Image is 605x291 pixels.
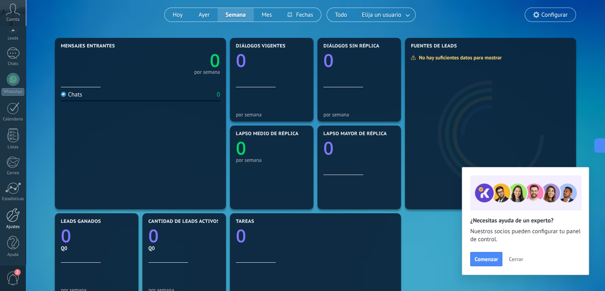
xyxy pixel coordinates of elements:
[360,10,403,20] span: Elija un usuario
[2,145,25,150] div: Listas
[470,217,581,224] h2: ¿Necesitas ayuda de un experto?
[61,43,115,49] span: Mensajes entrantes
[509,256,523,262] span: Cerrar
[236,219,254,224] span: Tareas
[140,48,220,73] a: 0
[61,91,82,98] div: Chats
[323,48,334,73] text: 0
[236,48,246,73] text: 0
[218,8,254,22] button: Semana
[148,219,220,224] span: Cantidad de leads activos
[236,43,286,49] span: Diálogos vigentes
[6,17,19,22] span: Cuenta
[148,224,159,248] text: 0
[2,252,25,258] div: Ayuda
[410,54,507,61] div: No hay suficientes datos para mostrar
[61,245,132,252] div: Q0
[236,157,307,163] div: por semana
[327,8,355,22] button: Todo
[236,131,299,137] span: Lapso medio de réplica
[236,224,246,248] text: 0
[217,91,220,98] div: 0
[475,256,498,262] span: Comenzar
[2,171,25,176] div: Correo
[355,8,415,22] button: Elija un usuario
[323,131,387,137] span: Lapso mayor de réplica
[148,245,220,252] div: Q0
[236,224,395,248] a: 0
[505,253,527,265] button: Cerrar
[323,43,379,49] span: Diálogos sin réplica
[191,8,218,22] button: Ayer
[323,112,395,118] div: por semana
[254,8,280,22] button: Mes
[2,88,24,96] div: WhatsApp
[148,224,220,248] a: 0
[2,224,25,230] div: Ajustes
[2,61,25,67] div: Chats
[61,224,71,248] text: 0
[470,228,581,244] span: Nuestros socios pueden configurar tu panel de control.
[2,117,25,122] div: Calendario
[470,252,502,266] button: Comenzar
[61,224,132,248] a: 0
[194,70,220,74] div: por semana
[541,12,568,18] span: Configurar
[210,48,220,73] text: 0
[61,92,66,97] img: Chats
[165,8,191,22] button: Hoy
[14,269,21,275] span: 2
[2,197,25,202] div: Estadísticas
[236,136,246,160] text: 0
[280,8,321,22] button: Fechas
[411,43,457,49] span: Fuentes de leads
[2,36,25,41] div: Leads
[236,112,307,118] div: por semana
[61,219,101,224] span: Leads ganados
[323,136,334,160] text: 0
